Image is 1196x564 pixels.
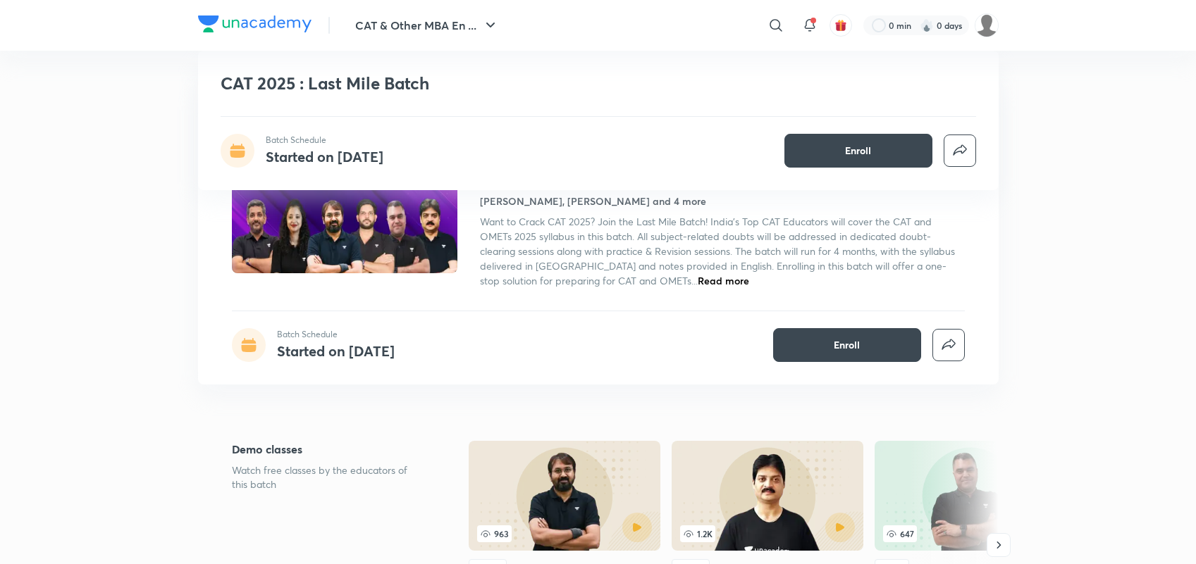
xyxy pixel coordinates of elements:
[480,194,706,208] h4: [PERSON_NAME], [PERSON_NAME] and 4 more
[883,525,917,542] span: 647
[834,19,847,32] img: avatar
[266,147,383,166] h4: Started on [DATE]
[920,18,934,32] img: streak
[830,14,852,37] button: avatar
[477,525,512,542] span: 963
[266,134,383,146] p: Batch Schedule
[277,341,395,361] h4: Started on [DATE]
[277,328,395,341] p: Batch Schedule
[347,11,507,39] button: CAT & Other MBA En ...
[845,144,871,158] span: Enroll
[232,463,424,491] p: Watch free classes by the educators of this batch
[229,145,459,275] img: Thumbnail
[198,15,312,32] img: Company Logo
[975,13,999,37] img: Coolm
[784,134,932,168] button: Enroll
[198,15,312,36] a: Company Logo
[480,215,955,287] span: Want to Crack CAT 2025? Join the Last Mile Batch! India's Top CAT Educators will cover the CAT an...
[680,525,715,542] span: 1.2K
[232,441,424,458] h5: Demo classes
[834,338,860,352] span: Enroll
[773,328,921,362] button: Enroll
[221,73,772,94] h1: CAT 2025 : Last Mile Batch
[698,274,749,287] span: Read more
